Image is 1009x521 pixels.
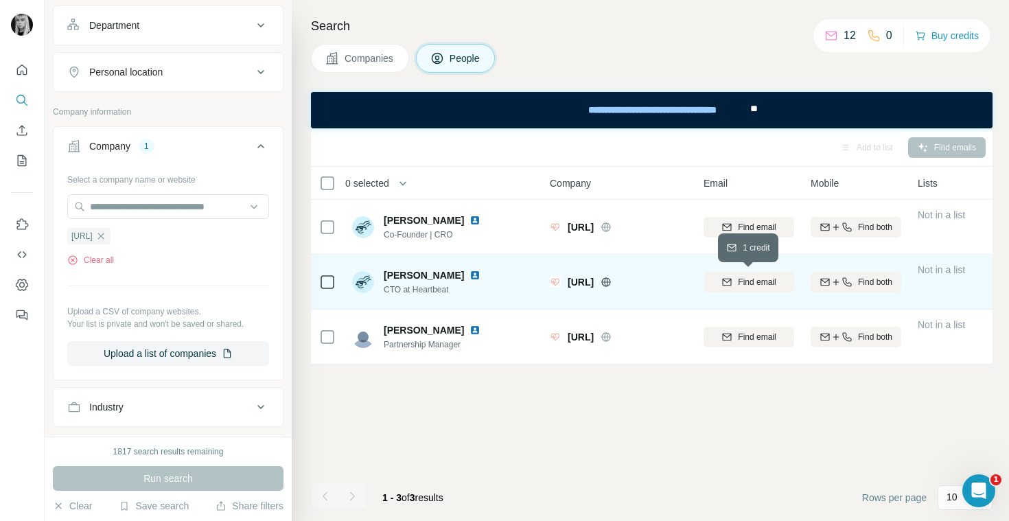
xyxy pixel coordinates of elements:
[384,268,464,282] span: [PERSON_NAME]
[311,16,993,36] h4: Search
[738,331,776,343] span: Find email
[11,14,33,36] img: Avatar
[918,319,965,330] span: Not in a list
[568,330,594,344] span: [URL]
[11,88,33,113] button: Search
[54,9,283,42] button: Department
[139,140,154,152] div: 1
[811,176,839,190] span: Mobile
[384,213,464,227] span: [PERSON_NAME]
[11,273,33,297] button: Dashboard
[382,492,443,503] span: results
[352,216,374,238] img: Avatar
[858,331,892,343] span: Find both
[384,338,486,351] span: Partnership Manager
[53,106,283,118] p: Company information
[119,499,189,513] button: Save search
[71,230,93,242] span: [URL]
[11,303,33,327] button: Feedback
[345,176,389,190] span: 0 selected
[858,221,892,233] span: Find both
[915,26,979,45] button: Buy credits
[89,19,139,32] div: Department
[738,221,776,233] span: Find email
[352,326,374,348] img: Avatar
[704,217,794,238] button: Find email
[469,215,480,226] img: LinkedIn logo
[11,212,33,237] button: Use Surfe on LinkedIn
[918,209,965,220] span: Not in a list
[53,499,92,513] button: Clear
[54,391,283,424] button: Industry
[67,305,269,318] p: Upload a CSV of company websites.
[450,51,481,65] span: People
[704,272,794,292] button: Find email
[352,271,374,293] img: Avatar
[11,242,33,267] button: Use Surfe API
[67,318,269,330] p: Your list is private and won't be saved or shared.
[384,229,486,241] span: Co-Founder | CRO
[862,491,927,505] span: Rows per page
[918,264,965,275] span: Not in a list
[568,275,594,289] span: [URL]
[89,139,130,153] div: Company
[469,270,480,281] img: LinkedIn logo
[886,27,892,44] p: 0
[990,474,1001,485] span: 1
[704,176,728,190] span: Email
[345,51,395,65] span: Companies
[811,327,901,347] button: Find both
[738,276,776,288] span: Find email
[550,277,561,288] img: Logo of heartbeat.ai
[402,492,410,503] span: of
[89,400,124,414] div: Industry
[67,254,114,266] button: Clear all
[384,323,464,337] span: [PERSON_NAME]
[382,492,402,503] span: 1 - 3
[67,168,269,186] div: Select a company name or website
[54,130,283,168] button: Company1
[311,92,993,128] iframe: Banner
[947,490,958,504] p: 10
[918,176,938,190] span: Lists
[11,118,33,143] button: Enrich CSV
[550,176,591,190] span: Company
[962,474,995,507] iframe: Intercom live chat
[410,492,415,503] span: 3
[568,220,594,234] span: [URL]
[11,58,33,82] button: Quick start
[89,65,163,79] div: Personal location
[844,27,856,44] p: 12
[550,222,561,233] img: Logo of heartbeat.ai
[384,283,486,296] span: CTO at Heartbeat
[858,276,892,288] span: Find both
[11,148,33,173] button: My lists
[67,341,269,366] button: Upload a list of companies
[216,499,283,513] button: Share filters
[469,325,480,336] img: LinkedIn logo
[54,56,283,89] button: Personal location
[550,332,561,343] img: Logo of heartbeat.ai
[811,217,901,238] button: Find both
[811,272,901,292] button: Find both
[704,327,794,347] button: Find email
[113,445,224,458] div: 1817 search results remaining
